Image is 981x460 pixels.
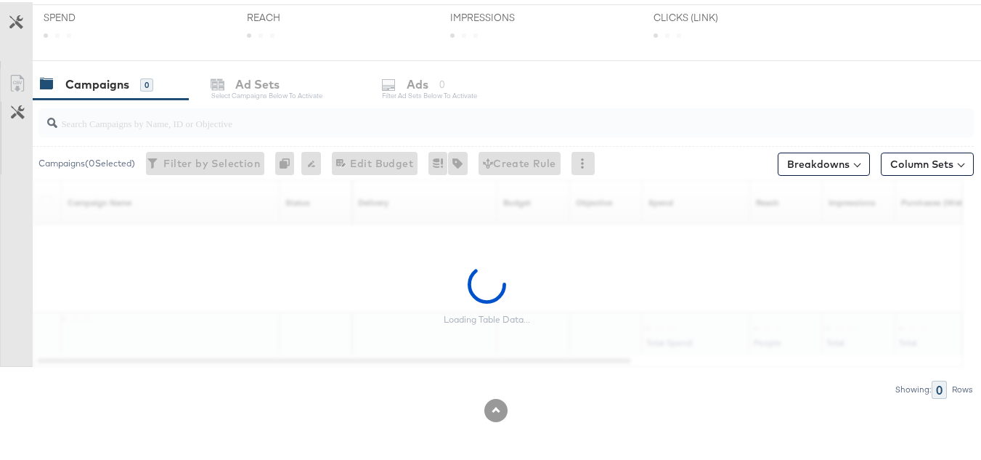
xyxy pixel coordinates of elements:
div: 0 [275,150,301,173]
div: Campaigns [65,74,129,91]
button: Column Sets [881,150,974,174]
div: Campaigns ( 0 Selected) [38,155,135,168]
div: 0 [932,379,947,397]
button: Breakdowns [778,150,870,174]
div: Rows [951,382,974,392]
input: Search Campaigns by Name, ID or Objective [57,101,891,129]
div: 0 [140,76,153,89]
div: Showing: [895,382,932,392]
div: Loading Table Data... [444,312,530,323]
